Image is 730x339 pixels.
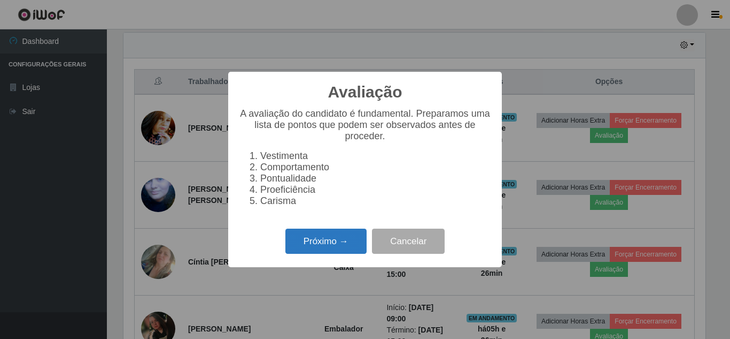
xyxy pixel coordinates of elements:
li: Pontualidade [260,173,491,184]
button: Cancelar [372,229,445,254]
p: A avaliação do candidato é fundamental. Preparamos uma lista de pontos que podem ser observados a... [239,108,491,142]
button: Próximo → [285,229,367,254]
li: Proeficiência [260,184,491,195]
li: Comportamento [260,162,491,173]
h2: Avaliação [328,82,402,102]
li: Vestimenta [260,150,491,162]
li: Carisma [260,195,491,207]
